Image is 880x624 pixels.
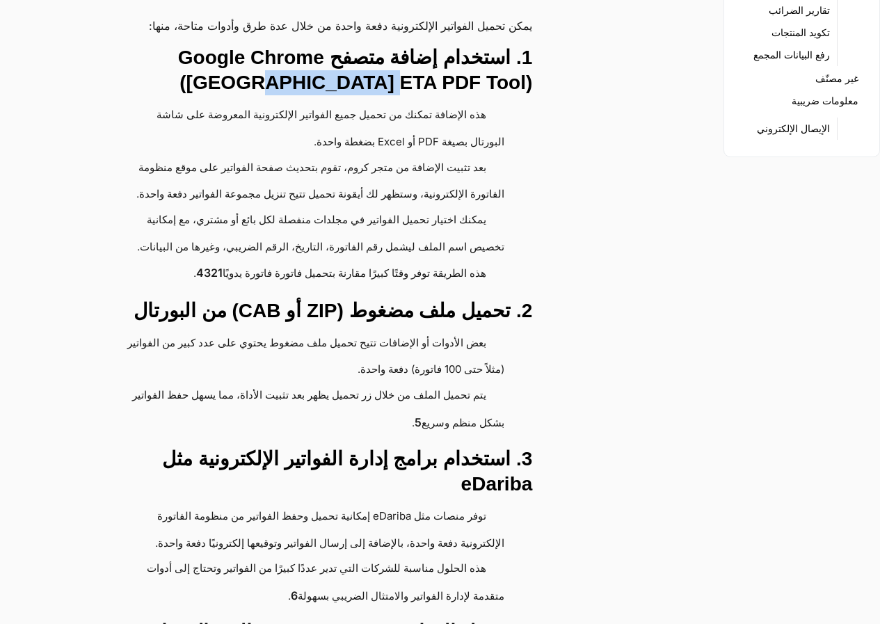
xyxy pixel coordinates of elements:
p: يمكن تحميل الفواتير الإلكترونية دفعة واحدة من خلال عدة طرق وأدوات متاحة، منها: [99,17,532,35]
h3: 3. استخدام برامج إدارة الفواتير الإلكترونية مثل eDariba [99,447,532,497]
li: هذه الطريقة توفر وقتًا كبيرًا مقارنة بتحميل فاتورة فاتورة يدويًا . [113,260,504,288]
a: معلومات ضريبية [792,91,858,111]
a: تقارير الضرائب [769,1,830,20]
li: يمكنك اختيار تحميل الفواتير في مجلدات منفصلة لكل بائع أو مشتري، مع إمكانية تخصيص اسم الملف ليشمل ... [113,207,504,260]
a: غير مصنّف [815,69,858,88]
a: 5 [415,410,422,435]
h3: 1. استخدام إضافة متصفح Google Chrome ([GEOGRAPHIC_DATA] ETA PDF Tool) [99,45,532,95]
li: هذه الحلول مناسبة للشركات التي تدير عددًا كبيرًا من الفواتير وتحتاج إلى أدوات متقدمة لإدارة الفوا... [113,556,504,609]
a: الإيصال الإلكتروني [757,119,830,138]
h3: 2. تحميل ملف مضغوط (ZIP أو CAB) من البورتال [99,298,532,323]
li: توفر منصات مثل eDariba إمكانية تحميل وحفظ الفواتير من منظومة الفاتورة الإلكترونية دفعة واحدة، بال... [113,504,504,557]
li: هذه الإضافة تمكنك من تحميل جميع الفواتير الإلكترونية المعروضة على شاشة البورتال بصيغة PDF أو Exce... [113,102,504,155]
a: رفع البيانات المجمع [753,45,830,65]
a: تكويد المنتجات [771,23,830,42]
li: بعض الأدوات أو الإضافات تتيح تحميل ملف مضغوط يحتوي على عدد كبير من الفواتير (مثلاً حتى 100 فاتورة... [113,330,504,383]
a: 1 [218,260,223,286]
a: 4 [196,260,204,286]
a: 3 [204,260,211,286]
a: 6 [291,583,298,609]
li: بعد تثبيت الإضافة من متجر كروم، تقوم بتحديث صفحة الفواتير على موقع منظومة الفاتورة الإلكترونية، و... [113,155,504,208]
a: 2 [211,260,218,286]
li: يتم تحميل الملف من خلال زر تحميل يظهر بعد تثبيت الأداة، مما يسهل حفظ الفواتير بشكل منظم وسريع . [113,383,504,436]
